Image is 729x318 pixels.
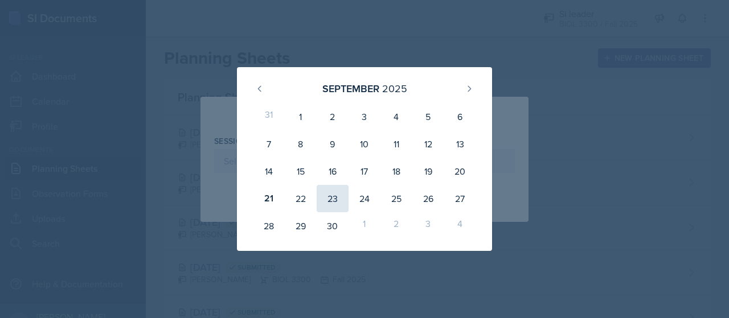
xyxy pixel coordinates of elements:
div: 1 [285,103,317,130]
div: September [322,81,379,96]
div: 18 [380,158,412,185]
div: 13 [444,130,476,158]
div: 4 [380,103,412,130]
div: 2 [380,212,412,239]
div: 30 [317,212,349,239]
div: 7 [253,130,285,158]
div: 4 [444,212,476,239]
div: 21 [253,185,285,212]
div: 24 [349,185,380,212]
div: 12 [412,130,444,158]
div: 5 [412,103,444,130]
div: 22 [285,185,317,212]
div: 20 [444,158,476,185]
div: 23 [317,185,349,212]
div: 26 [412,185,444,212]
div: 29 [285,212,317,239]
div: 9 [317,130,349,158]
div: 14 [253,158,285,185]
div: 31 [253,103,285,130]
div: 2025 [382,81,407,96]
div: 27 [444,185,476,212]
div: 25 [380,185,412,212]
div: 15 [285,158,317,185]
div: 17 [349,158,380,185]
div: 19 [412,158,444,185]
div: 10 [349,130,380,158]
div: 16 [317,158,349,185]
div: 3 [349,103,380,130]
div: 8 [285,130,317,158]
div: 1 [349,212,380,239]
div: 6 [444,103,476,130]
div: 11 [380,130,412,158]
div: 28 [253,212,285,239]
div: 2 [317,103,349,130]
div: 3 [412,212,444,239]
